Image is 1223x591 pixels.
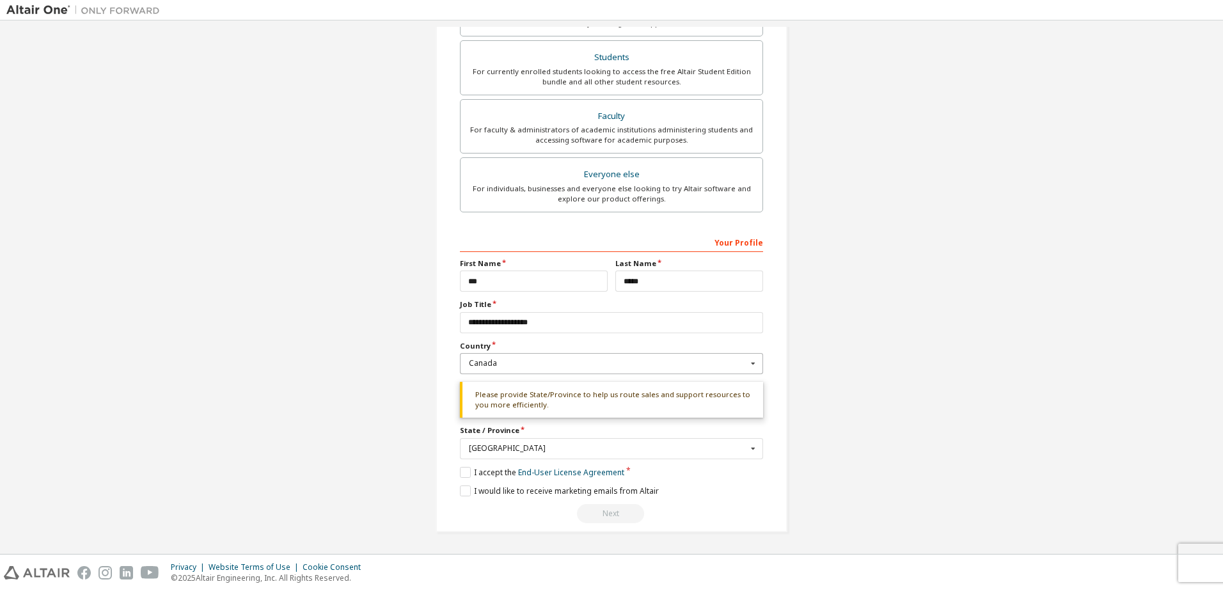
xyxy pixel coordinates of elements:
[518,467,624,478] a: End-User License Agreement
[460,382,763,418] div: Please provide State/Province to help us route sales and support resources to you more efficiently.
[469,445,747,452] div: [GEOGRAPHIC_DATA]
[460,504,763,523] div: Email already exists
[468,125,755,145] div: For faculty & administrators of academic institutions administering students and accessing softwa...
[469,359,747,367] div: Canada
[460,341,763,351] label: Country
[468,166,755,184] div: Everyone else
[468,49,755,67] div: Students
[468,67,755,87] div: For currently enrolled students looking to access the free Altair Student Edition bundle and all ...
[460,258,608,269] label: First Name
[141,566,159,579] img: youtube.svg
[171,572,368,583] p: © 2025 Altair Engineering, Inc. All Rights Reserved.
[460,467,624,478] label: I accept the
[4,566,70,579] img: altair_logo.svg
[468,107,755,125] div: Faculty
[468,184,755,204] div: For individuals, businesses and everyone else looking to try Altair software and explore our prod...
[6,4,166,17] img: Altair One
[99,566,112,579] img: instagram.svg
[171,562,209,572] div: Privacy
[460,485,659,496] label: I would like to receive marketing emails from Altair
[460,232,763,252] div: Your Profile
[120,566,133,579] img: linkedin.svg
[460,299,763,310] label: Job Title
[460,425,763,436] label: State / Province
[209,562,303,572] div: Website Terms of Use
[615,258,763,269] label: Last Name
[303,562,368,572] div: Cookie Consent
[77,566,91,579] img: facebook.svg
